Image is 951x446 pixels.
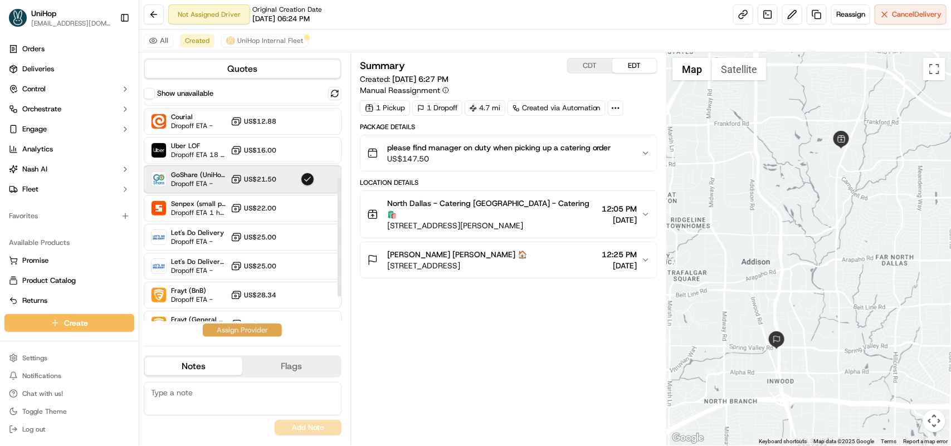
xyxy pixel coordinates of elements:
span: • [92,203,96,212]
a: 📗Knowledge Base [7,244,90,264]
button: please find manager on duty when picking up a catering orderUS$147.50 [360,135,657,171]
span: US$21.50 [244,175,276,184]
a: Returns [9,296,130,306]
span: Uber LOF [171,141,226,150]
button: Fleet [4,180,134,198]
span: US$25.00 [244,262,276,271]
span: Returns [22,296,47,306]
span: Analytics [22,144,53,154]
a: Open this area in Google Maps (opens a new window) [670,431,706,445]
button: North Dallas - Catering [GEOGRAPHIC_DATA] - Catering 🛍️[STREET_ADDRESS][PERSON_NAME]12:05 PM[DATE] [360,191,657,238]
span: 12:05 PM [602,203,637,214]
button: All [144,34,173,47]
span: Deliveries [22,64,54,74]
span: Nash AI [22,164,47,174]
span: Fleet [22,184,38,194]
button: [PERSON_NAME] [PERSON_NAME] 🏠[STREET_ADDRESS]12:25 PM[DATE] [360,242,657,278]
span: [DATE] 06:24 PM [252,14,310,24]
span: GoShare (UniHop) [171,170,226,179]
button: Chat with us! [4,386,134,401]
button: US$29.76 [231,318,276,330]
span: Create [64,317,88,329]
button: Orchestrate [4,100,134,118]
span: Frayt (General Catering) [171,315,226,324]
span: Dropoff ETA - [171,295,213,304]
h3: Summary [360,61,405,71]
button: US$16.00 [231,145,276,156]
button: Notifications [4,368,134,384]
span: Notifications [22,371,61,380]
span: Created: [360,73,448,85]
span: please find manager on duty when picking up a catering order [387,142,611,153]
button: Returns [4,292,134,310]
button: UniHop Internal Fleet [221,34,308,47]
button: Keyboard shortcuts [759,438,807,445]
span: Courial [171,112,213,121]
img: Frayt (BnB) [152,288,166,302]
img: Frayt (General Catering) [152,317,166,331]
button: [EMAIL_ADDRESS][DOMAIN_NAME] [31,19,111,28]
div: Location Details [360,178,657,187]
span: Reassign [836,9,865,19]
img: Let's Do Delivery [152,230,166,244]
div: 1 Dropoff [412,100,462,116]
span: US$25.00 [244,233,276,242]
span: Let's Do Delivery (UniHop) [171,257,226,266]
button: US$25.00 [231,232,276,243]
span: [DATE] 6:27 PM [392,74,448,84]
button: Map camera controls [923,410,945,432]
a: Product Catalog [9,276,130,286]
label: Show unavailable [157,89,213,99]
div: Package Details [360,122,657,131]
span: Orders [22,44,45,54]
img: UniHop [9,9,27,27]
img: Google [670,431,706,445]
img: Asif Zaman Khan [11,162,29,180]
a: Created via Automation [508,100,606,116]
img: 1736555255976-a54dd68f-1ca7-489b-9aae-adbdc363a1c4 [22,203,31,212]
a: Deliveries [4,60,134,78]
button: UniHop [31,8,56,19]
a: 💻API Documentation [90,244,183,264]
button: Notes [145,357,242,375]
div: 💻 [94,250,103,259]
span: US$12.88 [244,117,276,126]
span: [STREET_ADDRESS][PERSON_NAME] [387,220,597,231]
button: Quotes [145,60,340,78]
button: Product Catalog [4,272,134,290]
button: Engage [4,120,134,138]
button: Settings [4,350,134,366]
button: EDT [612,58,657,73]
span: [DATE] [602,214,637,226]
button: Log out [4,422,134,437]
button: Toggle fullscreen view [923,58,945,80]
span: API Documentation [105,249,179,260]
img: GoShare (UniHop) [152,172,166,187]
img: 4281594248423_2fcf9dad9f2a874258b8_72.png [23,106,43,126]
span: US$29.76 [244,320,276,329]
button: US$25.00 [231,261,276,272]
span: [STREET_ADDRESS] [387,260,527,271]
span: Cancel Delivery [892,9,942,19]
div: 📗 [11,250,20,259]
a: Promise [9,256,130,266]
img: Nash [11,11,33,33]
span: US$28.34 [244,291,276,300]
button: CDT [568,58,612,73]
span: Map data ©2025 Google [813,438,874,444]
div: Available Products [4,234,134,252]
span: North Dallas - Catering [GEOGRAPHIC_DATA] - Catering 🛍️ [387,198,597,220]
button: Nash AI [4,160,134,178]
span: Dropoff ETA 18 hours [171,150,226,159]
span: Created [185,36,209,45]
span: Senpex (small package) [171,199,226,208]
span: [DATE] [602,260,637,271]
span: Let's Do Delivery [171,228,224,237]
span: Control [22,84,46,94]
button: Flags [242,357,340,375]
button: Create [4,314,134,332]
div: Favorites [4,207,134,225]
span: Original Creation Date [252,5,322,14]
